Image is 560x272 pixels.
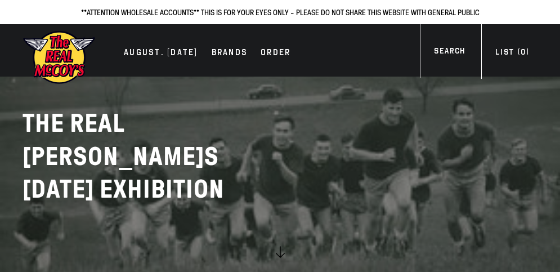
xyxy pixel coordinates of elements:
[521,47,526,57] span: 0
[495,46,529,61] div: List ( )
[420,45,479,60] a: Search
[118,46,204,61] a: AUGUST. [DATE]
[212,46,248,61] div: Brands
[11,6,549,19] p: **ATTENTION WHOLESALE ACCOUNTS** THIS IS FOR YOUR EYES ONLY - PLEASE DO NOT SHARE THIS WEBSITE WI...
[261,46,290,61] div: Order
[481,46,543,61] a: List (0)
[23,107,304,206] h2: THE REAL [PERSON_NAME]S
[23,30,96,85] img: mccoys-exhibition
[255,46,296,61] a: Order
[434,45,465,60] div: Search
[23,173,304,206] p: [DATE] EXHIBITION
[124,46,198,61] div: AUGUST. [DATE]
